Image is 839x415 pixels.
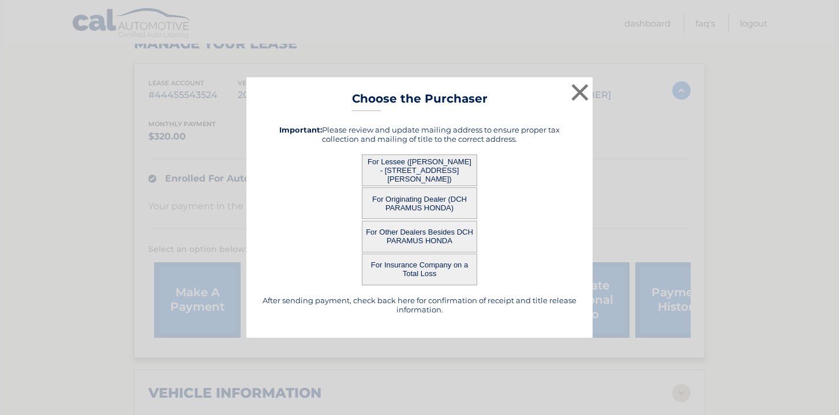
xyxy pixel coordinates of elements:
button: For Lessee ([PERSON_NAME] - [STREET_ADDRESS][PERSON_NAME]) [362,154,477,186]
h5: After sending payment, check back here for confirmation of receipt and title release information. [261,296,578,314]
button: For Insurance Company on a Total Loss [362,254,477,285]
strong: Important: [279,125,322,134]
button: For Originating Dealer (DCH PARAMUS HONDA) [362,187,477,219]
button: × [568,81,591,104]
h5: Please review and update mailing address to ensure proper tax collection and mailing of title to ... [261,125,578,144]
button: For Other Dealers Besides DCH PARAMUS HONDA [362,221,477,252]
h3: Choose the Purchaser [352,92,488,112]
